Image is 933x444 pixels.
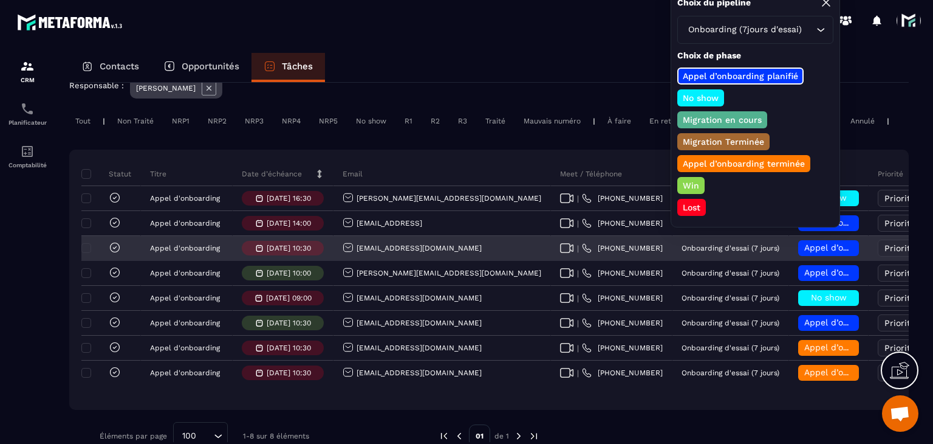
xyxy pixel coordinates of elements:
p: Comptabilité [3,162,52,168]
p: Titre [150,169,166,179]
p: 1-8 sur 8 éléments [243,432,309,440]
p: Win [681,179,701,192]
p: [DATE] 14:00 [267,219,311,227]
p: Appel d'onboarding [150,344,220,352]
p: Éléments par page [100,432,167,440]
p: Priorité [878,169,903,179]
p: Statut [84,169,131,179]
span: Priorité [884,268,915,278]
a: [PHONE_NUMBER] [582,193,663,203]
div: R1 [398,114,419,128]
p: Opportunités [182,61,239,72]
p: de 1 [494,431,509,441]
img: next [528,431,539,442]
div: R3 [452,114,473,128]
p: Onboarding d'essai (7 jours) [682,369,779,377]
p: [DATE] 10:00 [267,269,311,277]
p: | [593,117,595,125]
p: Appel d'onboarding [150,244,220,252]
div: NRP4 [276,114,307,128]
span: Priorité [884,218,915,228]
span: | [577,294,579,303]
a: [PHONE_NUMBER] [582,318,663,328]
img: accountant [20,144,35,159]
p: Date d’échéance [242,169,302,179]
p: [DATE] 10:30 [267,319,311,327]
p: [DATE] 10:30 [267,344,311,352]
p: Lost [681,201,702,213]
div: NRP3 [239,114,270,128]
p: Appel d'onboarding [150,369,220,377]
p: Choix de phase [677,50,833,61]
p: [PERSON_NAME] [136,84,196,92]
p: Appel d'onboarding [150,294,220,302]
span: Appel d’onboarding terminée [804,342,926,352]
p: Appel d’onboarding planifié [681,70,800,82]
p: Appel d'onboarding [150,194,220,203]
p: CRM [3,77,52,83]
img: logo [17,11,126,33]
p: | [887,117,889,125]
a: [PHONE_NUMBER] [582,368,663,378]
div: No show [350,114,392,128]
a: [PHONE_NUMBER] [582,218,663,228]
span: | [577,269,579,278]
a: accountantaccountantComptabilité [3,135,52,178]
span: Priorité [884,343,915,353]
span: | [577,244,579,253]
div: Ouvrir le chat [882,395,918,432]
div: R2 [425,114,446,128]
input: Search for option [200,429,211,443]
a: Contacts [69,53,151,82]
div: Tout [69,114,97,128]
p: Migration Terminée [681,136,766,148]
p: Meet / Téléphone [560,169,622,179]
span: Appel d’onboarding planifié [804,317,919,327]
a: [PHONE_NUMBER] [582,268,663,278]
img: scheduler [20,102,35,116]
p: Contacts [100,61,139,72]
p: Onboarding d'essai (7 jours) [682,344,779,352]
a: schedulerschedulerPlanificateur [3,92,52,135]
p: Migration en cours [681,114,764,126]
span: | [577,369,579,378]
p: Appel d’onboarding terminée [681,158,807,170]
span: | [577,344,579,353]
p: | [103,117,105,125]
div: Mauvais numéro [518,114,587,128]
p: Responsable : [69,81,124,90]
span: Priorité [884,318,915,328]
div: NRP2 [202,114,233,128]
span: Priorité [884,293,915,303]
p: No show [681,92,720,104]
p: [DATE] 09:00 [266,294,312,302]
a: formationformationCRM [3,50,52,92]
div: NRP5 [313,114,344,128]
span: | [577,194,579,203]
span: No show [811,293,847,302]
span: Appel d’onboarding planifié [804,268,919,277]
img: formation [20,59,35,74]
img: prev [439,431,449,442]
input: Search for option [804,23,813,36]
p: [DATE] 16:30 [267,194,311,203]
span: Priorité [884,243,915,253]
img: next [513,431,524,442]
p: Onboarding d'essai (7 jours) [682,294,779,302]
span: Onboarding (7jours d'essai) [685,23,804,36]
p: [DATE] 10:30 [267,244,311,252]
div: Non Traité [111,114,160,128]
a: Tâches [251,53,325,82]
p: Onboarding d'essai (7 jours) [682,244,779,252]
div: Traité [479,114,511,128]
p: Onboarding d'essai (7 jours) [682,269,779,277]
p: Appel d'onboarding [150,319,220,327]
a: Opportunités [151,53,251,82]
p: Tâches [282,61,313,72]
a: [PHONE_NUMBER] [582,243,663,253]
div: À faire [601,114,637,128]
a: [PHONE_NUMBER] [582,293,663,303]
span: | [577,219,579,228]
span: Appel d’onboarding planifié [804,243,919,252]
p: Planificateur [3,119,52,126]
